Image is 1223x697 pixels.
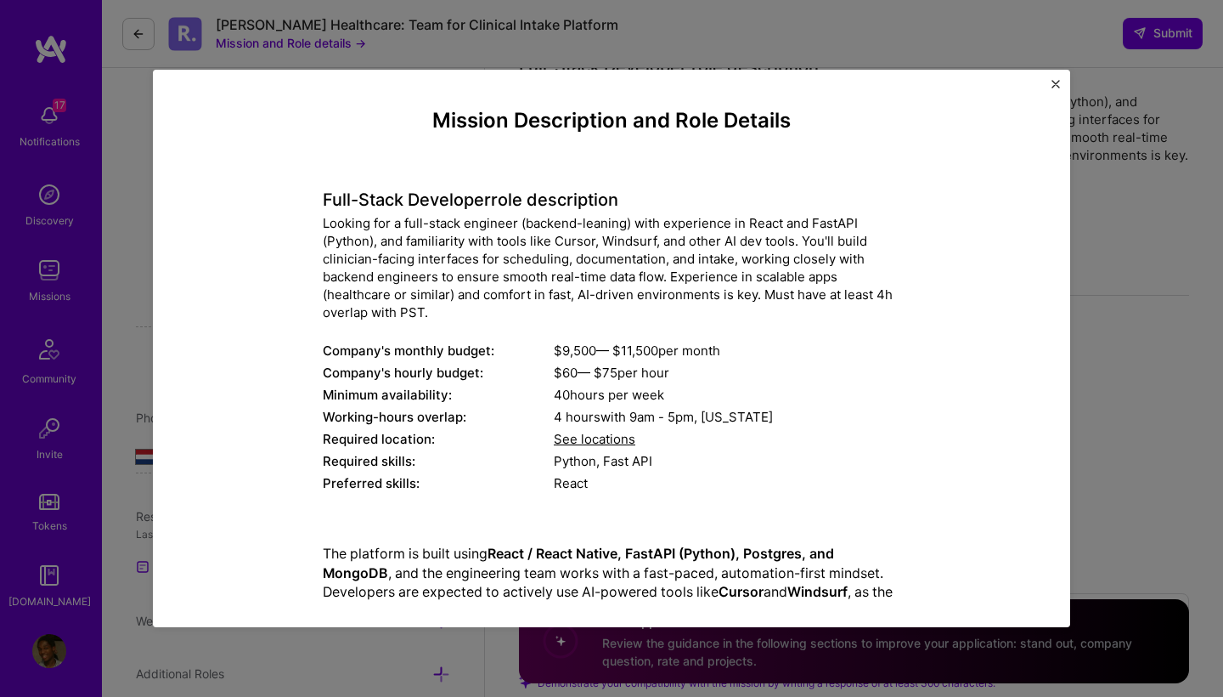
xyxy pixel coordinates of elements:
div: Looking for a full-stack engineer (backend-leaning) with experience in React and FastAPI (Python)... [323,214,900,321]
div: React [554,474,900,492]
div: Required skills: [323,452,554,470]
div: Required location: [323,430,554,448]
span: 9am - 5pm , [626,409,701,425]
h4: Full-Stack Developer role description [323,190,900,210]
span: See locations [554,431,635,447]
p: The platform is built using , and the engineering team works with a fast-paced, automation-first ... [323,544,900,639]
div: $ 9,500 — $ 11,500 per month [554,342,900,360]
strong: Windsurf [787,583,848,600]
div: Company's monthly budget: [323,342,554,360]
div: Company's hourly budget: [323,364,554,382]
div: Working-hours overlap: [323,408,554,426]
h4: Mission Description and Role Details [323,109,900,133]
strong: React / React Native, FastAPI (Python), Postgres, and MongoDB [323,545,834,581]
div: Python, Fast API [554,452,900,470]
strong: Cursor [719,583,764,600]
div: $ 60 — $ 75 per hour [554,364,900,382]
div: 40 hours per week [554,386,900,404]
div: Preferred skills: [323,474,554,492]
button: Close [1051,80,1060,98]
div: Minimum availability: [323,386,554,404]
div: 4 hours with [US_STATE] [554,408,900,426]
